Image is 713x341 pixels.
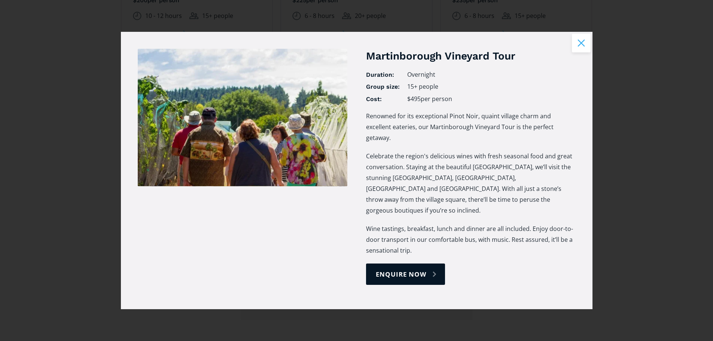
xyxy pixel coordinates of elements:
div: Overnight [407,71,576,79]
p: Wine tastings, breakfast, lunch and dinner are all included. Enjoy door-to-door transport in our ... [366,223,576,256]
p: Renowned for its exceptional Pinot Noir, quaint village charm and excellent eateries, our Martinb... [366,111,576,143]
h4: Group size: [366,83,400,91]
div: $ [407,95,411,103]
h4: Duration: [366,71,400,79]
h4: Cost: [366,95,400,103]
div: 15+ people [407,83,576,91]
div: 495 [411,95,421,103]
div: per person [421,95,452,103]
img: Martinborough Vineyard Tour [138,49,347,186]
a: enquire now [366,264,445,285]
button: Close modal [572,34,591,52]
h3: Martinborough Vineyard Tour [366,49,576,63]
p: Celebrate the region's delicious wines with fresh seasonal food and great conversation. Staying a... [366,151,576,216]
